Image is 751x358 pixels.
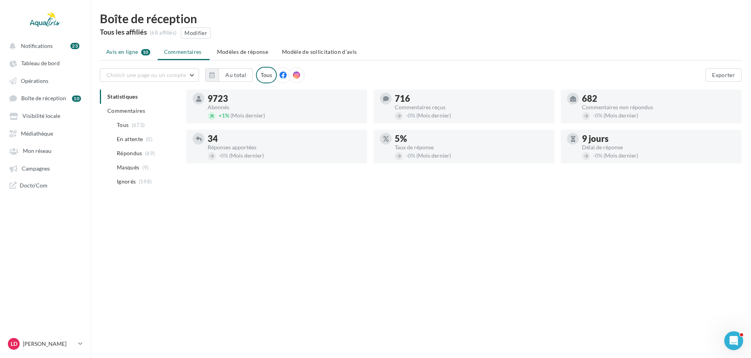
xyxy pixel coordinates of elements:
[5,73,86,88] a: Opérations
[406,152,415,159] span: 0%
[70,43,79,49] div: 23
[5,39,83,53] button: Notifications 23
[5,91,86,105] a: Boîte de réception 10
[5,143,86,158] a: Mon réseau
[146,136,153,142] span: (0)
[23,340,75,348] p: [PERSON_NAME]
[406,112,408,119] span: -
[142,164,149,171] span: (9)
[219,152,228,159] span: 0%
[604,152,638,159] span: (Mois dernier)
[416,112,451,119] span: (Mois dernier)
[593,152,595,159] span: -
[395,94,548,103] div: 716
[5,56,86,70] a: Tableau de bord
[582,145,735,150] div: Délai de réponse
[208,94,361,103] div: 9723
[205,68,253,82] button: Au total
[217,48,268,55] span: Modèles de réponse
[21,42,53,49] span: Notifications
[117,149,142,157] span: Répondus
[208,134,361,143] div: 34
[22,113,60,119] span: Visibilité locale
[219,112,222,119] span: +
[724,331,743,350] iframe: Intercom live chat
[282,48,357,55] span: Modèle de sollicitation d’avis
[593,112,595,119] span: -
[132,122,145,128] span: (673)
[406,112,415,119] span: 0%
[395,145,548,150] div: Taux de réponse
[6,336,84,351] a: LD [PERSON_NAME]
[395,105,548,110] div: Commentaires reçus
[219,68,253,82] button: Au total
[406,152,408,159] span: -
[219,112,229,119] span: 1%
[106,48,138,56] span: Avis en ligne
[208,105,361,110] div: Abonnés
[117,178,136,185] span: Ignorés
[21,130,53,137] span: Médiathèque
[100,28,147,35] div: Tous les affiliés
[230,112,265,119] span: (Mois dernier)
[23,148,52,154] span: Mon réseau
[705,68,742,82] button: Exporter
[208,145,361,150] div: Réponses apportées
[107,72,186,78] span: Choisir une page ou un compte
[150,29,177,37] div: (68 affiliés)
[256,67,277,83] div: Tous
[582,105,735,110] div: Commentaires non répondus
[604,112,638,119] span: (Mois dernier)
[21,95,66,102] span: Boîte de réception
[107,107,145,114] span: Commentaires
[145,150,155,156] span: (69)
[5,126,86,140] a: Médiathèque
[100,68,199,82] button: Choisir une page ou un compte
[117,163,139,171] span: Masqués
[229,152,264,159] span: (Mois dernier)
[395,134,548,143] div: 5%
[593,112,602,119] span: 0%
[219,152,221,159] span: -
[181,28,211,39] button: Modifier
[21,77,48,84] span: Opérations
[72,95,81,102] div: 10
[11,340,17,348] span: LD
[141,49,150,55] div: 10
[416,152,451,159] span: (Mois dernier)
[117,121,129,129] span: Tous
[21,60,60,67] span: Tableau de bord
[139,178,152,185] span: (598)
[5,161,86,175] a: Campagnes
[20,182,48,189] span: Docto'Com
[100,13,742,24] div: Boîte de réception
[22,165,50,172] span: Campagnes
[5,108,86,123] a: Visibilité locale
[582,134,735,143] div: 9 jours
[117,135,143,143] span: En attente
[5,178,86,192] a: Docto'Com
[582,94,735,103] div: 682
[593,152,602,159] span: 0%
